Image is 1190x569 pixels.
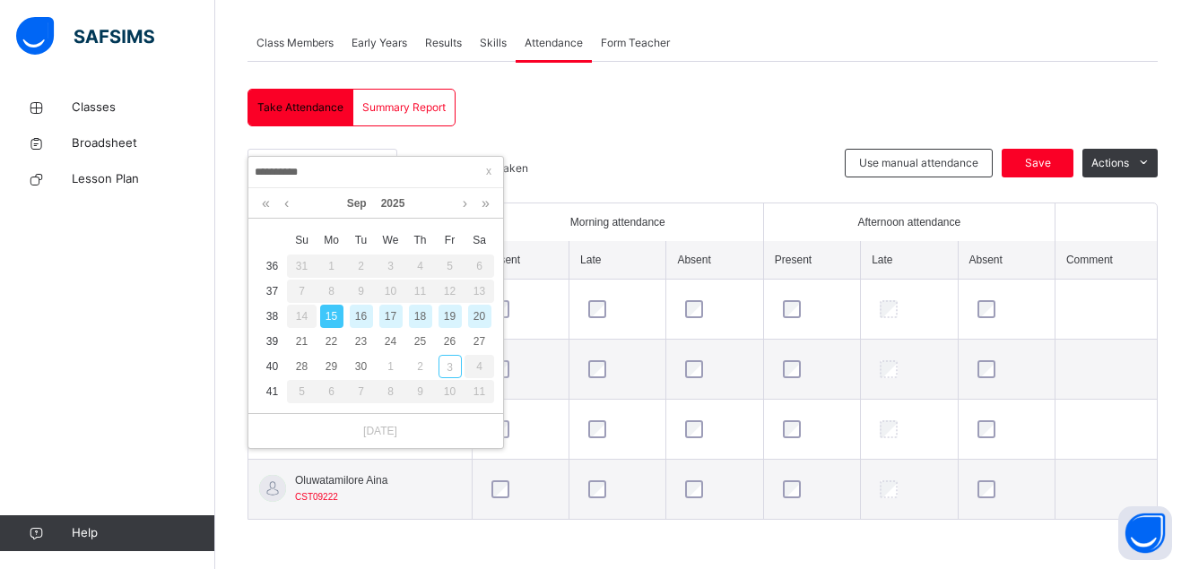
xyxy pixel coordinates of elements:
[350,330,373,353] div: 23
[465,329,494,354] td: September 27, 2025
[376,254,405,278] div: 3
[287,254,317,279] td: August 31, 2025
[350,305,373,328] div: 16
[435,379,465,404] td: October 10, 2025
[257,254,287,279] td: 36
[317,380,346,403] div: 6
[480,35,507,51] span: Skills
[405,304,435,329] td: September 18, 2025
[340,188,374,219] a: Sep
[405,380,435,403] div: 9
[763,241,860,280] th: Present
[317,254,346,279] td: September 1, 2025
[465,280,494,303] div: 13
[287,227,317,254] th: Sun
[1055,241,1157,280] th: Comment
[465,254,494,278] div: 6
[346,354,376,379] td: September 30, 2025
[376,379,405,404] td: October 8, 2025
[439,355,462,378] div: 3
[405,227,435,254] th: Thu
[72,134,215,152] span: Broadsheet
[465,380,494,403] div: 11
[317,354,346,379] td: September 29, 2025
[287,329,317,354] td: September 21, 2025
[257,99,343,116] span: Take Attendance
[374,188,413,219] a: 2025
[257,279,287,304] td: 37
[350,355,373,378] div: 30
[376,380,405,403] div: 8
[346,254,376,278] div: 2
[472,241,569,280] th: Present
[72,170,215,188] span: Lesson Plan
[346,379,376,404] td: October 7, 2025
[1015,155,1060,171] span: Save
[295,492,338,502] span: CST09222
[376,227,405,254] th: Wed
[287,280,317,303] div: 7
[287,379,317,404] td: October 5, 2025
[409,305,432,328] div: 18
[346,280,376,303] div: 9
[72,99,215,116] span: Classes
[291,330,314,353] div: 21
[346,304,376,329] td: September 16, 2025
[465,254,494,279] td: September 6, 2025
[435,280,465,303] div: 12
[435,304,465,329] td: September 19, 2025
[405,232,435,248] span: Th
[525,35,583,51] span: Attendance
[376,329,405,354] td: September 24, 2025
[857,214,960,230] span: Afternoon attendance
[569,241,666,280] th: Late
[435,227,465,254] th: Fri
[405,254,435,278] div: 4
[409,330,432,353] div: 25
[379,355,403,378] div: 1
[352,35,407,51] span: Early Years
[435,254,465,278] div: 5
[477,188,494,219] a: Next year (Control + right)
[376,304,405,329] td: September 17, 2025
[317,329,346,354] td: September 22, 2025
[317,379,346,404] td: October 6, 2025
[317,254,346,278] div: 1
[346,279,376,304] td: September 9, 2025
[409,355,432,378] div: 2
[72,524,214,542] span: Help
[425,35,462,51] span: Results
[379,330,403,353] div: 24
[405,329,435,354] td: September 25, 2025
[468,330,491,353] div: 27
[346,380,376,403] div: 7
[257,329,287,354] td: 39
[958,241,1055,280] th: Absent
[346,329,376,354] td: September 23, 2025
[465,354,494,379] td: October 4, 2025
[257,188,274,219] a: Last year (Control + left)
[287,279,317,304] td: September 7, 2025
[435,254,465,279] td: September 5, 2025
[405,254,435,279] td: September 4, 2025
[295,472,387,488] span: Oluwatamilore Aina
[376,279,405,304] td: September 10, 2025
[362,99,446,116] span: Summary Report
[320,330,343,353] div: 22
[465,379,494,404] td: October 11, 2025
[465,227,494,254] th: Sat
[465,232,494,248] span: Sa
[320,305,343,328] div: 15
[465,304,494,329] td: September 20, 2025
[435,354,465,379] td: October 3, 2025
[257,304,287,329] td: 38
[287,254,317,278] div: 31
[405,279,435,304] td: September 11, 2025
[379,305,403,328] div: 17
[354,423,397,439] a: [DATE]
[458,188,472,219] a: Next month (PageDown)
[859,155,978,171] span: Use manual attendance
[376,354,405,379] td: October 1, 2025
[257,379,287,404] td: 41
[435,232,465,248] span: Fr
